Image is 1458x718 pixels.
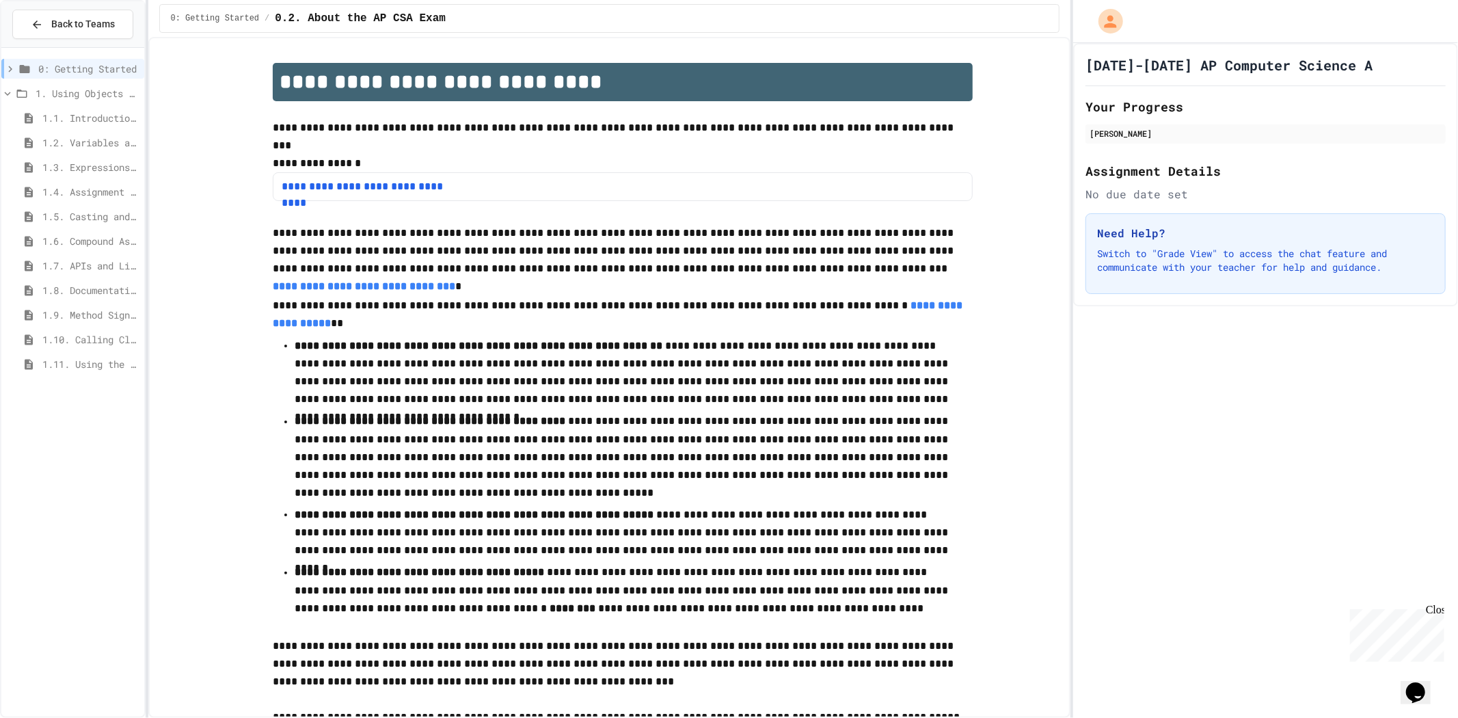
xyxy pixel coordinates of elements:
span: 1.10. Calling Class Methods [42,332,139,347]
span: 1.7. APIs and Libraries [42,258,139,273]
span: Back to Teams [51,17,115,31]
span: / [265,13,269,24]
span: 0: Getting Started [171,13,260,24]
span: 1.5. Casting and Ranges of Values [42,209,139,224]
span: 1.2. Variables and Data Types [42,135,139,150]
p: Switch to "Grade View" to access the chat feature and communicate with your teacher for help and ... [1097,247,1434,274]
div: Chat with us now!Close [5,5,94,87]
span: 1.1. Introduction to Algorithms, Programming, and Compilers [42,111,139,125]
span: 1.9. Method Signatures [42,308,139,322]
div: [PERSON_NAME] [1090,127,1442,139]
div: No due date set [1085,186,1446,202]
button: Back to Teams [12,10,133,39]
div: My Account [1084,5,1126,37]
h1: [DATE]-[DATE] AP Computer Science A [1085,55,1373,75]
span: 0.2. About the AP CSA Exam [275,10,446,27]
span: 1.11. Using the Math Class [42,357,139,371]
span: 1.6. Compound Assignment Operators [42,234,139,248]
span: 1. Using Objects and Methods [36,86,139,101]
h2: Assignment Details [1085,161,1446,181]
span: 1.4. Assignment and Input [42,185,139,199]
iframe: chat widget [1345,604,1444,662]
span: 1.3. Expressions and Output [New] [42,160,139,174]
span: 1.8. Documentation with Comments and Preconditions [42,283,139,297]
h3: Need Help? [1097,225,1434,241]
span: 0: Getting Started [38,62,139,76]
h2: Your Progress [1085,97,1446,116]
iframe: chat widget [1401,663,1444,704]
